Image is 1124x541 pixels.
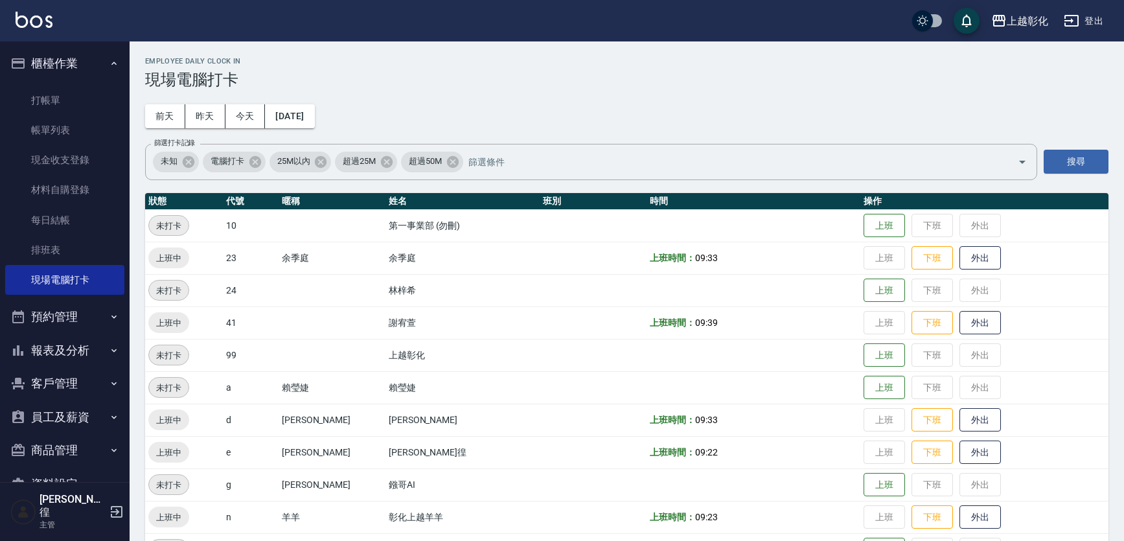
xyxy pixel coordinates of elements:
[385,274,540,306] td: 林梓希
[912,408,953,432] button: 下班
[959,311,1001,335] button: 外出
[385,436,540,468] td: [PERSON_NAME]徨
[465,150,995,173] input: 篩選條件
[223,371,279,404] td: a
[5,400,124,434] button: 員工及薪資
[145,57,1108,65] h2: Employee Daily Clock In
[650,447,695,457] b: 上班時間：
[16,12,52,28] img: Logo
[153,152,199,172] div: 未知
[401,155,450,168] span: 超過50M
[1059,9,1108,33] button: 登出
[265,104,314,128] button: [DATE]
[223,274,279,306] td: 24
[695,512,718,522] span: 09:23
[912,441,953,465] button: 下班
[5,205,124,235] a: 每日結帳
[335,152,397,172] div: 超過25M
[153,155,185,168] span: 未知
[279,242,385,274] td: 余季庭
[149,349,189,362] span: 未打卡
[279,468,385,501] td: [PERSON_NAME]
[5,47,124,80] button: 櫃檯作業
[695,317,718,328] span: 09:39
[149,284,189,297] span: 未打卡
[385,242,540,274] td: 余季庭
[650,253,695,263] b: 上班時間：
[10,499,36,525] img: Person
[279,193,385,210] th: 暱稱
[203,155,252,168] span: 電腦打卡
[959,408,1001,432] button: 外出
[145,71,1108,89] h3: 現場電腦打卡
[540,193,647,210] th: 班別
[223,193,279,210] th: 代號
[864,473,905,497] button: 上班
[279,501,385,533] td: 羊羊
[695,447,718,457] span: 09:22
[223,436,279,468] td: e
[5,175,124,205] a: 材料自購登錄
[385,404,540,436] td: [PERSON_NAME]
[40,493,106,519] h5: [PERSON_NAME]徨
[864,279,905,303] button: 上班
[223,468,279,501] td: g
[148,316,189,330] span: 上班中
[695,253,718,263] span: 09:33
[148,446,189,459] span: 上班中
[148,511,189,524] span: 上班中
[986,8,1053,34] button: 上越彰化
[5,433,124,467] button: 商品管理
[385,468,540,501] td: 鏹哥AI
[149,219,189,233] span: 未打卡
[401,152,463,172] div: 超過50M
[912,246,953,270] button: 下班
[5,334,124,367] button: 報表及分析
[959,441,1001,465] button: 外出
[385,501,540,533] td: 彰化上越羊羊
[1007,13,1048,29] div: 上越彰化
[154,138,195,148] label: 篩選打卡記錄
[650,512,695,522] b: 上班時間：
[223,242,279,274] td: 23
[149,381,189,395] span: 未打卡
[148,413,189,427] span: 上班中
[864,214,905,238] button: 上班
[385,371,540,404] td: 賴瑩婕
[335,155,384,168] span: 超過25M
[5,235,124,265] a: 排班表
[912,311,953,335] button: 下班
[148,251,189,265] span: 上班中
[1044,150,1108,174] button: 搜尋
[5,115,124,145] a: 帳單列表
[40,519,106,531] p: 主管
[695,415,718,425] span: 09:33
[145,104,185,128] button: 前天
[5,467,124,501] button: 資料設定
[860,193,1108,210] th: 操作
[279,371,385,404] td: 賴瑩婕
[959,246,1001,270] button: 外出
[279,436,385,468] td: [PERSON_NAME]
[5,265,124,295] a: 現場電腦打卡
[223,306,279,339] td: 41
[223,404,279,436] td: d
[5,300,124,334] button: 預約管理
[145,193,223,210] th: 狀態
[650,415,695,425] b: 上班時間：
[279,404,385,436] td: [PERSON_NAME]
[647,193,860,210] th: 時間
[864,376,905,400] button: 上班
[270,155,318,168] span: 25M以內
[385,339,540,371] td: 上越彰化
[912,505,953,529] button: 下班
[385,209,540,242] td: 第一事業部 (勿刪)
[223,209,279,242] td: 10
[864,343,905,367] button: 上班
[650,317,695,328] b: 上班時間：
[385,306,540,339] td: 謝宥萱
[149,478,189,492] span: 未打卡
[223,339,279,371] td: 99
[385,193,540,210] th: 姓名
[225,104,266,128] button: 今天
